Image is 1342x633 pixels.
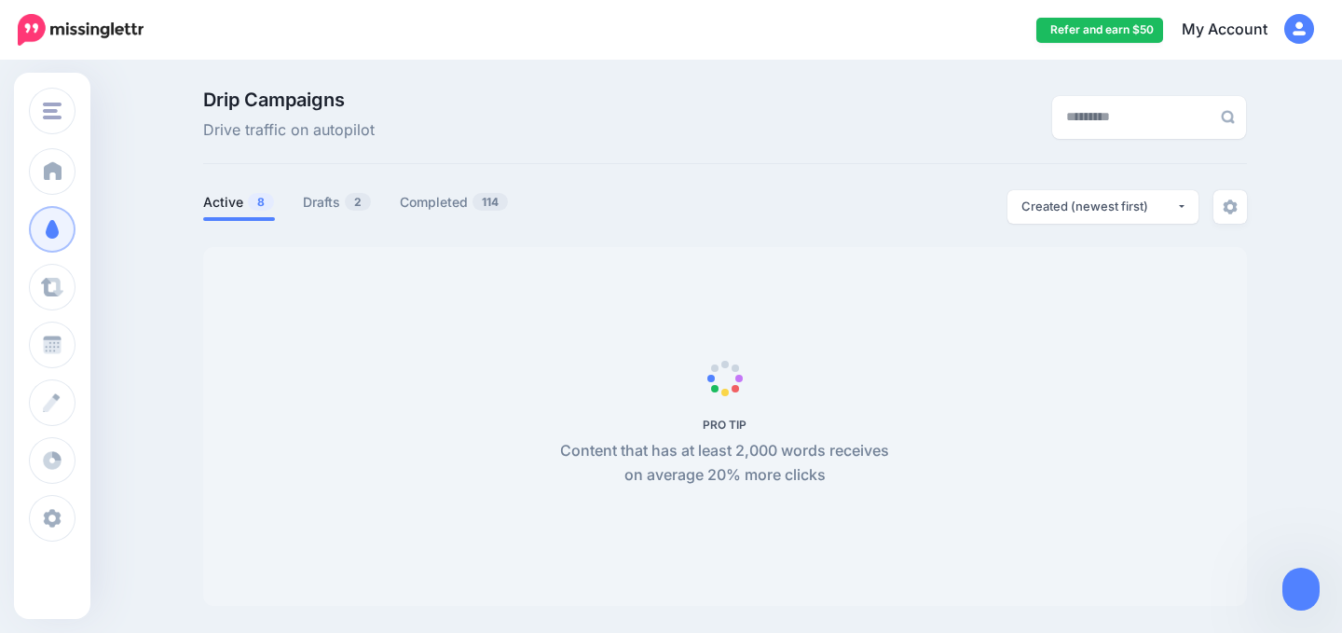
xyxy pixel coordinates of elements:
span: 2 [345,193,371,211]
p: Content that has at least 2,000 words receives on average 20% more clicks [550,439,899,488]
a: Completed114 [400,191,509,213]
img: search-grey-6.png [1221,110,1235,124]
span: Drive traffic on autopilot [203,118,375,143]
a: Active8 [203,191,275,213]
img: menu.png [43,103,62,119]
a: Refer and earn $50 [1036,18,1163,43]
img: settings-grey.png [1223,200,1238,214]
span: 114 [472,193,508,211]
h5: PRO TIP [550,418,899,432]
span: Drip Campaigns [203,90,375,109]
span: 8 [248,193,274,211]
a: Drafts2 [303,191,372,213]
button: Created (newest first) [1007,190,1198,224]
img: Missinglettr [18,14,144,46]
div: Created (newest first) [1021,198,1176,215]
a: My Account [1163,7,1314,53]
